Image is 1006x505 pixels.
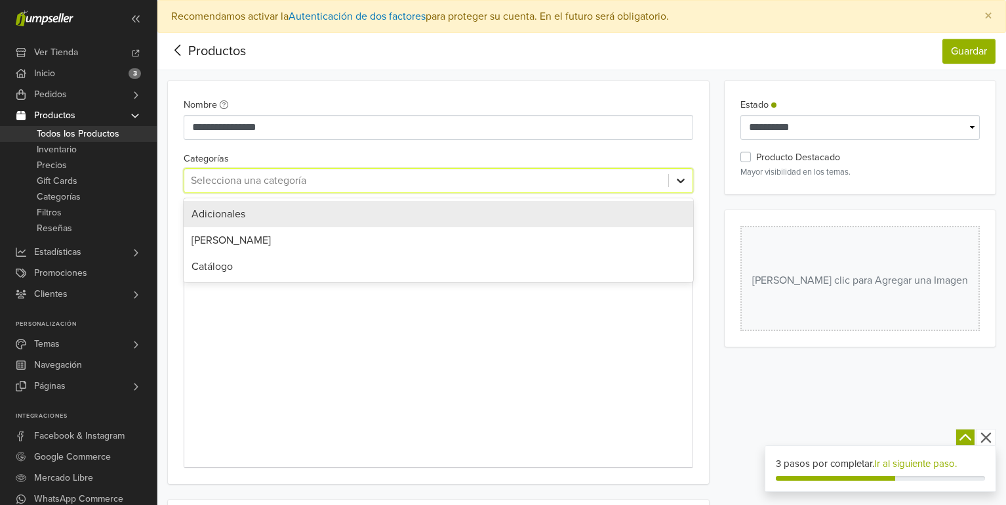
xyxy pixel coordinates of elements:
[37,221,72,236] span: Reseñas
[34,468,93,489] span: Mercado Libre
[191,260,233,273] span: Catálogo
[740,98,776,112] label: Estado
[34,105,75,126] span: Productos
[289,10,426,23] a: Autenticación de dos factores
[34,242,81,263] span: Estadísticas
[776,456,986,472] div: 3 pasos por completar.
[34,447,111,468] span: Google Commerce
[34,84,67,105] span: Pedidos
[740,226,980,331] button: [PERSON_NAME] clic para Agregar una Imagen
[168,41,246,61] div: Productos
[34,376,66,397] span: Páginas
[37,158,67,173] span: Precios
[37,189,81,205] span: Categorías
[129,68,141,79] span: 3
[37,173,77,189] span: Gift Cards
[184,98,228,112] label: Nombre
[16,412,157,420] p: Integraciones
[34,284,68,305] span: Clientes
[34,334,60,355] span: Temas
[34,263,87,284] span: Promociones
[16,320,157,328] p: Personalización
[34,63,55,84] span: Inicio
[984,7,992,26] span: ×
[184,152,229,166] label: Categorías
[874,458,957,470] a: Ir al siguiente paso.
[34,355,82,376] span: Navegación
[34,426,125,447] span: Facebook & Instagram
[740,166,980,179] p: Mayor visibilidad en los temas.
[971,1,1005,32] button: Close
[37,142,77,158] span: Inventario
[191,208,245,221] span: Adicionales
[37,205,62,221] span: Filtros
[34,42,78,63] span: Ver Tienda
[191,234,271,247] span: [PERSON_NAME]
[942,39,996,64] button: Guardar
[756,150,840,165] label: Producto Destacado
[37,126,119,142] span: Todos los Productos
